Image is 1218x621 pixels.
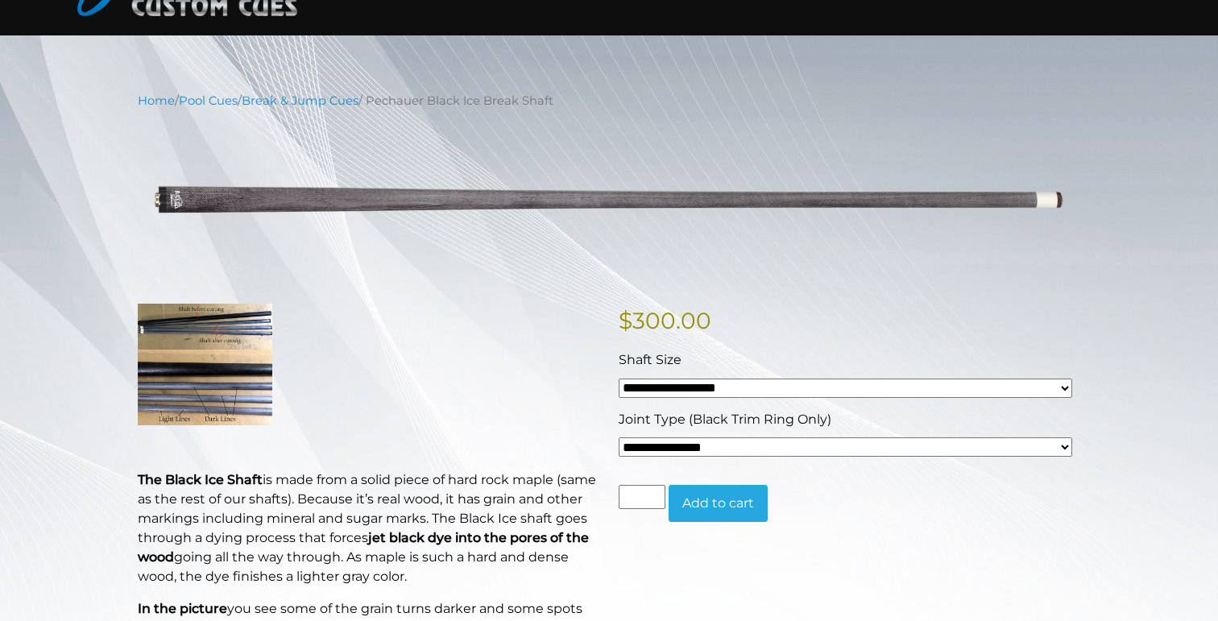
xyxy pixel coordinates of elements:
[619,485,665,509] input: Product quantity
[138,122,1080,279] img: pechauer-black-ice-break-shaft-lightened.png
[138,601,227,616] strong: In the picture
[619,307,711,334] bdi: 300.00
[619,412,831,427] span: Joint Type (Black Trim Ring Only)
[619,352,681,367] span: Shaft Size
[619,307,632,334] span: $
[669,485,768,522] button: Add to cart
[179,93,238,108] a: Pool Cues
[138,470,599,586] p: is made from a solid piece of hard rock maple (same as the rest of our shafts). Because it’s real...
[242,93,358,108] a: Break & Jump Cues
[138,530,589,565] b: jet black dye into the pores of the wood
[138,92,1080,110] nav: Breadcrumb
[138,472,263,487] strong: The Black Ice Shaft
[138,93,175,108] a: Home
